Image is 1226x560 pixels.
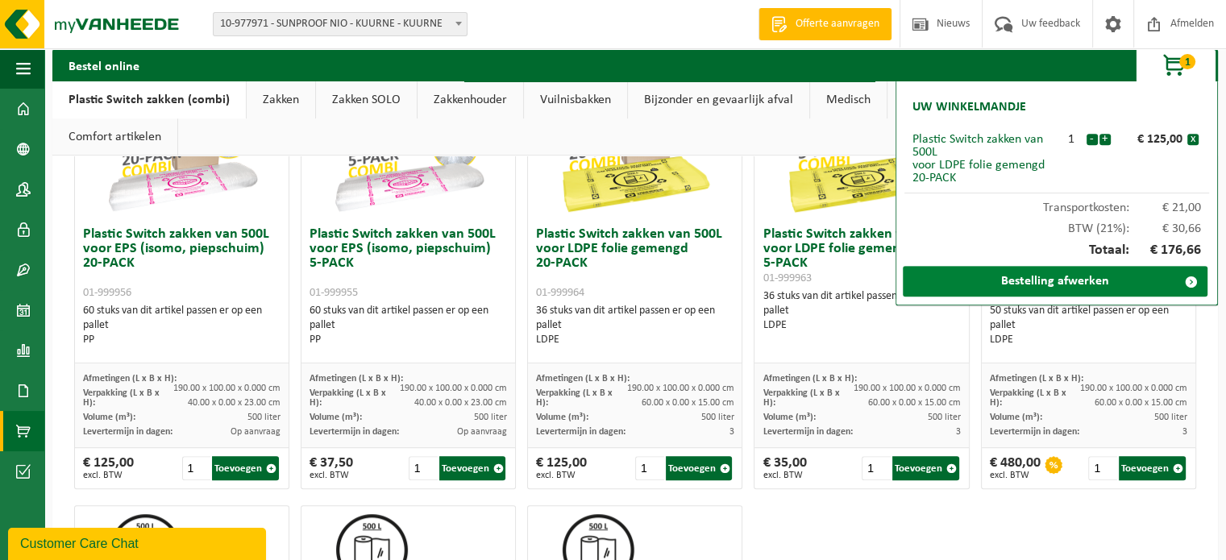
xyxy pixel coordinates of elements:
[854,384,961,393] span: 190.00 x 100.00 x 0.000 cm
[763,227,960,285] h3: Plastic Switch zakken van 500L voor LDPE folie gemengd 5-PACK
[626,384,734,393] span: 190.00 x 100.00 x 0.000 cm
[763,318,960,333] div: LDPE
[83,227,281,300] h3: Plastic Switch zakken van 500L voor EPS (isomo, piepschuim) 20-PACK
[310,333,507,347] div: PP
[635,456,664,480] input: 1
[990,304,1187,347] div: 50 stuks van dit artikel passen er op een pallet
[52,49,156,81] h2: Bestel online
[990,388,1066,408] span: Verpakking (L x B x H):
[536,287,584,299] span: 01-999964
[310,388,386,408] span: Verpakking (L x B x H):
[990,456,1041,480] div: € 480,00
[763,272,811,284] span: 01-999963
[83,388,160,408] span: Verpakking (L x B x H):
[83,427,172,437] span: Levertermijn in dagen:
[310,304,507,347] div: 60 stuks van dit artikel passen er op een pallet
[1057,133,1086,146] div: 1
[990,374,1083,384] span: Afmetingen (L x B x H):
[83,456,134,480] div: € 125,00
[52,81,246,118] a: Plastic Switch zakken (combi)
[247,81,315,118] a: Zakken
[536,456,587,480] div: € 125,00
[903,266,1207,297] a: Bestelling afwerken
[310,471,353,480] span: excl. BTW
[212,456,279,480] button: Toevoegen
[904,89,1034,125] h2: Uw winkelmandje
[928,413,961,422] span: 500 liter
[1119,456,1186,480] button: Toevoegen
[310,427,399,437] span: Levertermijn in dagen:
[763,456,806,480] div: € 35,00
[990,413,1042,422] span: Volume (m³):
[1099,134,1111,145] button: +
[310,287,358,299] span: 01-999955
[1129,243,1202,258] span: € 176,66
[83,471,134,480] span: excl. BTW
[912,133,1057,185] div: Plastic Switch zakken van 500L voor LDPE folie gemengd 20-PACK
[214,13,467,35] span: 10-977971 - SUNPROOF NIO - KUURNE - KUURNE
[474,413,507,422] span: 500 liter
[990,333,1187,347] div: LDPE
[83,374,177,384] span: Afmetingen (L x B x H):
[990,471,1041,480] span: excl. BTW
[188,398,281,408] span: 40.00 x 0.00 x 23.00 cm
[868,398,961,408] span: 60.00 x 0.00 x 15.00 cm
[536,388,613,408] span: Verpakking (L x B x H):
[83,287,131,299] span: 01-999956
[763,374,856,384] span: Afmetingen (L x B x H):
[316,81,417,118] a: Zakken SOLO
[457,427,507,437] span: Op aanvraag
[213,12,468,36] span: 10-977971 - SUNPROOF NIO - KUURNE - KUURNE
[414,398,507,408] span: 40.00 x 0.00 x 23.00 cm
[904,235,1209,266] div: Totaal:
[439,456,506,480] button: Toevoegen
[1080,384,1187,393] span: 190.00 x 100.00 x 0.000 cm
[310,374,403,384] span: Afmetingen (L x B x H):
[700,413,734,422] span: 500 liter
[83,413,135,422] span: Volume (m³):
[418,81,523,118] a: Zakkenhouder
[763,289,960,333] div: 36 stuks van dit artikel passen er op een pallet
[182,456,211,480] input: 1
[666,456,733,480] button: Toevoegen
[8,525,269,560] iframe: chat widget
[956,427,961,437] span: 3
[990,427,1079,437] span: Levertermijn in dagen:
[1095,398,1187,408] span: 60.00 x 0.00 x 15.00 cm
[763,388,839,408] span: Verpakking (L x B x H):
[887,81,982,118] a: Recipiënten
[173,384,281,393] span: 190.00 x 100.00 x 0.000 cm
[536,374,630,384] span: Afmetingen (L x B x H):
[892,456,959,480] button: Toevoegen
[1129,201,1202,214] span: € 21,00
[862,456,891,480] input: 1
[247,413,281,422] span: 500 liter
[1182,427,1187,437] span: 3
[536,333,734,347] div: LDPE
[729,427,734,437] span: 3
[763,427,852,437] span: Levertermijn in dagen:
[52,118,177,156] a: Comfort artikelen
[628,81,809,118] a: Bijzonder en gevaarlijk afval
[1187,134,1199,145] button: x
[1154,413,1187,422] span: 500 liter
[536,227,734,300] h3: Plastic Switch zakken van 500L voor LDPE folie gemengd 20-PACK
[310,227,507,300] h3: Plastic Switch zakken van 500L voor EPS (isomo, piepschuim) 5-PACK
[231,427,281,437] span: Op aanvraag
[409,456,438,480] input: 1
[1088,456,1117,480] input: 1
[763,413,815,422] span: Volume (m³):
[1129,222,1202,235] span: € 30,66
[524,81,627,118] a: Vuilnisbakken
[1136,49,1216,81] button: 1
[763,471,806,480] span: excl. BTW
[1179,54,1195,69] span: 1
[536,427,625,437] span: Levertermijn in dagen:
[310,456,353,480] div: € 37,50
[536,413,588,422] span: Volume (m³):
[810,81,887,118] a: Medisch
[1087,134,1098,145] button: -
[641,398,734,408] span: 60.00 x 0.00 x 15.00 cm
[758,8,891,40] a: Offerte aanvragen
